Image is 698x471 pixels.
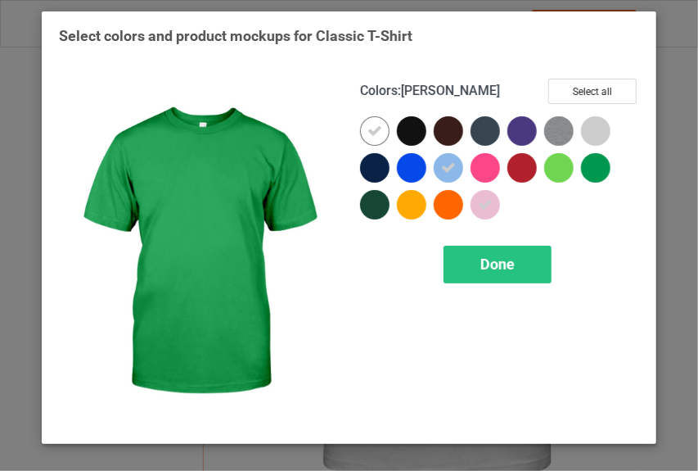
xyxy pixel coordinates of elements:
[361,83,501,100] h4: :
[59,79,337,427] img: regular.jpg
[402,83,501,98] span: [PERSON_NAME]
[361,83,399,98] span: Colors
[59,27,412,44] span: Select colors and product mockups for Classic T-Shirt
[545,116,574,146] img: heather_texture.png
[548,79,637,104] button: Select all
[480,256,515,273] span: Done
